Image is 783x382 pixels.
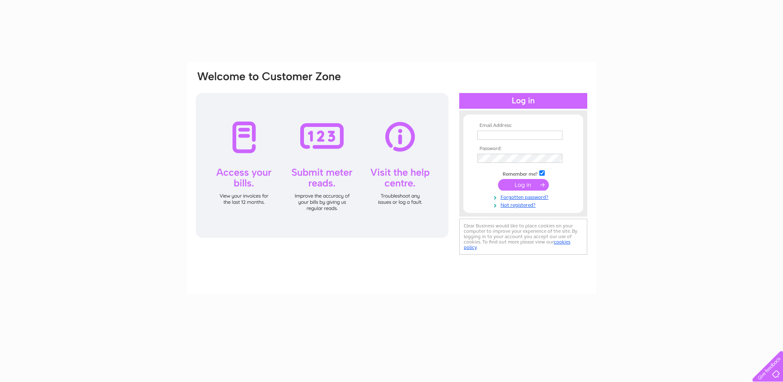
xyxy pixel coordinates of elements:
[459,219,587,255] div: Clear Business would like to place cookies on your computer to improve your experience of the sit...
[498,179,549,191] input: Submit
[477,193,571,201] a: Forgotten password?
[475,146,571,152] th: Password:
[477,201,571,208] a: Not registered?
[464,239,570,250] a: cookies policy
[475,169,571,177] td: Remember me?
[475,123,571,129] th: Email Address:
